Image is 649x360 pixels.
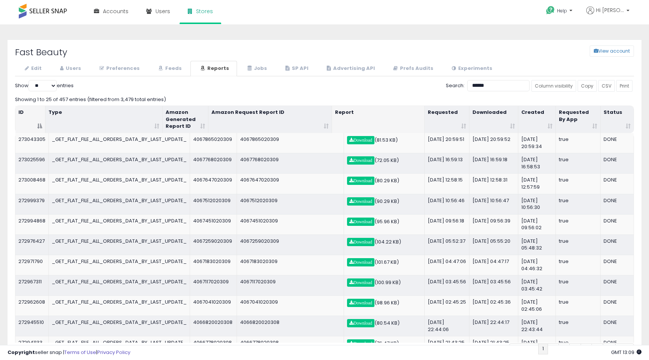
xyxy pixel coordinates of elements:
td: (95.96 KB) [344,214,425,234]
td: 272962608 [15,295,49,316]
td: [DATE] 02:45:06 [518,295,556,316]
a: Download [347,177,374,185]
td: 272999379 [15,194,49,214]
td: 4067512020309 [237,194,344,214]
td: true [556,153,601,173]
td: 4067865020309 [237,133,344,153]
td: 4067117020309 [237,275,344,295]
td: _GET_FLAT_FILE_ALL_ORDERS_DATA_BY_LAST_UPDATE_ [49,336,190,356]
span: CSV [602,83,611,89]
a: 1 [538,343,548,354]
td: (98.96 KB) [344,295,425,316]
a: Download [347,197,374,206]
td: 4066820020308 [190,316,237,336]
span: Download [349,178,372,183]
a: Reports [190,61,237,76]
a: Hi [PERSON_NAME] [586,6,629,23]
th: Created: activate to sort column ascending [518,106,556,133]
td: [DATE] 16:59:18 [469,153,518,173]
a: Advertising API [317,61,383,76]
span: Download [349,240,372,244]
a: Download [347,156,374,165]
td: 272967311 [15,275,49,295]
a: CSV [598,80,615,92]
td: 4066778020308 [190,336,237,356]
td: 272945510 [15,316,49,336]
td: _GET_FLAT_FILE_ALL_ORDERS_DATA_BY_LAST_UPDATE_ [49,255,190,275]
td: [DATE] 03:45:56 [469,275,518,295]
td: 4067865020309 [190,133,237,153]
td: (72.05 KB) [344,153,425,173]
td: _GET_FLAT_FILE_ALL_ORDERS_DATA_BY_LAST_UPDATE_ [49,214,190,234]
span: Help [557,8,567,14]
span: Download [349,138,372,142]
td: [DATE] 09:56:39 [469,214,518,234]
td: (80.29 KB) [344,173,425,194]
a: 4 [569,343,581,354]
td: 273025596 [15,153,49,173]
td: (80.54 KB) [344,316,425,336]
td: DONE [601,336,634,356]
td: [DATE] 10:56:46 [425,194,469,214]
td: [DATE] 20:59:34 [518,133,556,153]
td: [DATE] 05:52:37 [425,234,469,255]
a: Download [347,218,374,226]
td: [DATE] 04:47:17 [469,255,518,275]
td: (76.47 KB) [344,336,425,356]
td: [DATE] 04:47:06 [425,255,469,275]
td: (90.29 KB) [344,194,425,214]
td: [DATE] 21:43:25 [425,336,469,356]
span: Column visibility [535,83,573,89]
span: Users [155,8,170,15]
td: DONE [601,316,634,336]
button: View account [590,45,634,57]
h2: Fast Beauty [9,47,272,57]
td: [DATE] 02:45:25 [425,295,469,316]
a: Download [347,319,374,327]
th: ID: activate to sort column descending [15,106,45,133]
td: true [556,295,601,316]
td: _GET_FLAT_FILE_ALL_ORDERS_DATA_BY_LAST_UPDATE_ [49,173,190,194]
span: Download [349,158,372,163]
td: 4067512020309 [190,194,237,214]
div: Showing 1 to 25 of 457 entries (filtered from 3,479 total entries) [15,93,634,103]
a: 2 [548,343,559,354]
a: Experiments [442,61,500,76]
td: DONE [601,194,634,214]
a: Download [347,339,374,348]
td: [DATE] 16:59:13 [425,153,469,173]
td: 4067041020309 [237,295,344,316]
td: true [556,214,601,234]
th: Report [332,106,425,133]
td: 4067451020309 [237,214,344,234]
a: Copy [578,80,597,92]
select: Showentries [29,80,57,91]
span: Stores [196,8,213,15]
td: DONE [601,275,634,295]
span: Print [620,83,629,89]
td: (81.53 KB) [344,133,425,153]
a: Download [347,258,374,266]
td: [DATE] 20:59:52 [469,133,518,153]
td: (104.22 KB) [344,234,425,255]
td: [DATE] 16:58:53 [518,153,556,173]
td: [DATE] 12:57:59 [518,173,556,194]
span: Hi [PERSON_NAME] [596,6,624,14]
td: 4067259020309 [190,234,237,255]
td: DONE [601,255,634,275]
input: Search: [467,80,530,91]
span: Download [349,280,372,285]
td: (100.99 KB) [344,275,425,295]
span: Download [349,219,372,224]
td: 4067768020309 [237,153,344,173]
td: 4067768020309 [190,153,237,173]
td: 4067647020309 [237,173,344,194]
span: Copy [581,83,593,89]
th: Amazon Request Report ID: activate to sort column ascending [208,106,332,133]
td: DONE [601,295,634,316]
td: 4067647020309 [190,173,237,194]
td: 4067041020309 [190,295,237,316]
td: [DATE] 10:56:30 [518,194,556,214]
td: [DATE] 12:58:15 [425,173,469,194]
td: 272994868 [15,214,49,234]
